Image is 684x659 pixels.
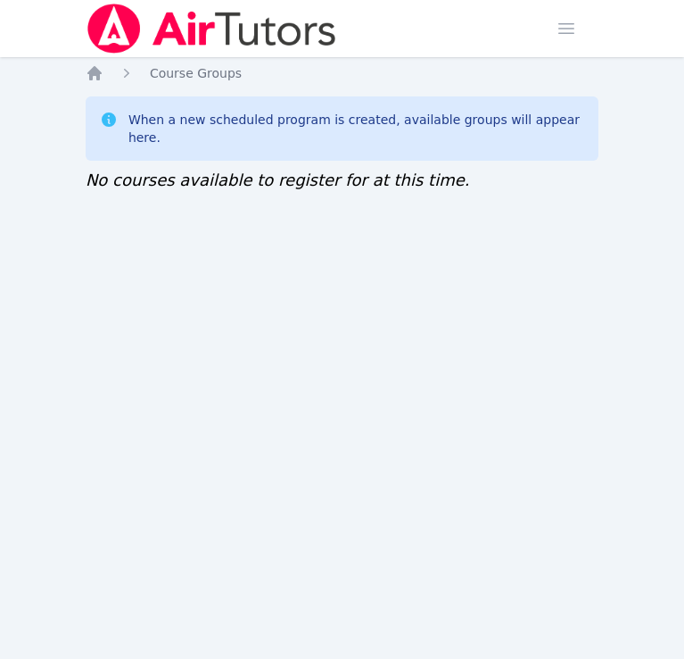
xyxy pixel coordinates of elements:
[86,64,598,82] nav: Breadcrumb
[150,66,242,80] span: Course Groups
[86,4,338,54] img: Air Tutors
[128,111,584,146] div: When a new scheduled program is created, available groups will appear here.
[86,171,470,189] span: No courses available to register for at this time.
[150,64,242,82] a: Course Groups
